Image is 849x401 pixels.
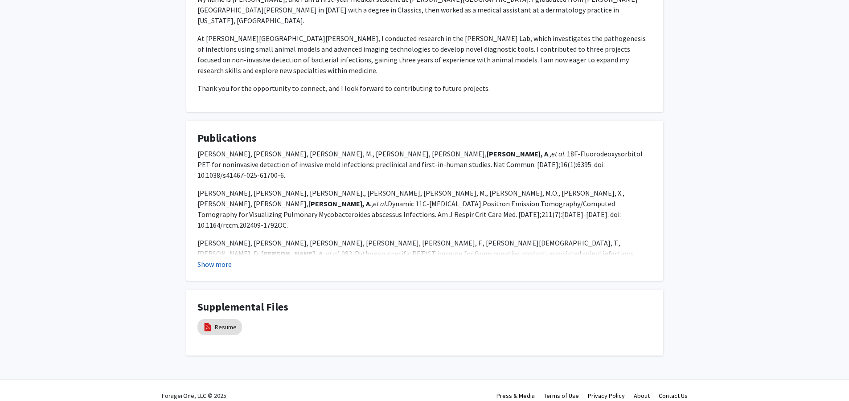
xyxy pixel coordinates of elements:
[487,149,548,158] strong: [PERSON_NAME], A
[197,148,652,180] p: [PERSON_NAME], [PERSON_NAME], [PERSON_NAME], M., [PERSON_NAME], [PERSON_NAME], ., . 18F-Fluorodeo...
[634,392,650,400] a: About
[588,392,625,400] a: Privacy Policy
[197,132,652,145] h4: Publications
[197,259,232,270] button: Show more
[215,323,237,332] a: Resume
[203,322,213,332] img: pdf_icon.png
[308,199,370,208] strong: [PERSON_NAME], A
[659,392,688,400] a: Contact Us
[197,237,652,270] p: [PERSON_NAME], [PERSON_NAME], [PERSON_NAME], [PERSON_NAME], [PERSON_NAME], F., [PERSON_NAME][DEMO...
[496,392,535,400] a: Press & Media
[197,33,652,76] p: At [PERSON_NAME][GEOGRAPHIC_DATA][PERSON_NAME], I conducted research in the [PERSON_NAME] Lab, wh...
[373,199,386,208] em: et al
[197,188,652,230] p: [PERSON_NAME], [PERSON_NAME], [PERSON_NAME]., [PERSON_NAME], [PERSON_NAME], M., [PERSON_NAME], M....
[197,301,652,314] h4: Supplemental Files
[544,392,579,400] a: Terms of Use
[551,149,564,158] em: et al
[326,249,339,258] em: et al
[386,199,388,208] strong: .
[197,83,652,94] p: Thank you for the opportunity to connect, and I look forward to contributing to future projects.
[261,249,323,258] strong: [PERSON_NAME], A
[7,361,38,394] iframe: Chat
